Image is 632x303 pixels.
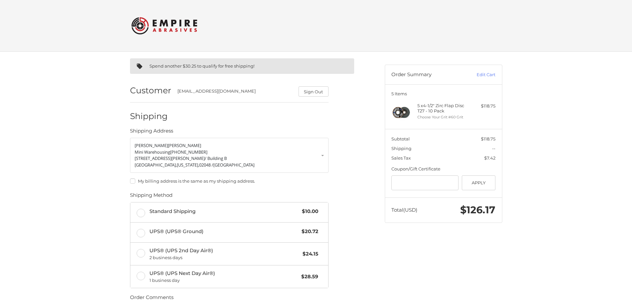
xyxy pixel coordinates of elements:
img: Empire Abrasives [131,13,197,39]
span: [PERSON_NAME] [135,142,168,148]
span: [GEOGRAPHIC_DATA] [213,162,254,168]
span: $126.17 [460,204,495,216]
button: Apply [462,175,496,190]
span: Total (USD) [391,207,417,213]
div: [EMAIL_ADDRESS][DOMAIN_NAME] [177,88,292,97]
div: Coupon/Gift Certificate [391,166,495,172]
h2: Customer [130,85,171,96]
span: UPS® (UPS 2nd Day Air®) [149,247,300,261]
h3: 5 Items [391,91,495,96]
span: Standard Shipping [149,208,299,215]
label: My billing address is the same as my shipping address. [130,178,329,184]
span: [PERSON_NAME] [168,142,201,148]
span: 2 business days [149,255,300,261]
span: [US_STATE], [177,162,199,168]
span: $20.72 [299,228,319,235]
span: 1 business day [149,277,298,284]
span: UPS® (UPS Next Day Air®) [149,270,298,284]
button: Sign Out [299,86,329,97]
span: [GEOGRAPHIC_DATA], [135,162,177,168]
a: Edit Cart [462,72,495,78]
span: Sales Tax [391,155,411,161]
span: Shipping [391,146,411,151]
h2: Shipping [130,111,169,121]
input: Gift Certificate or Coupon Code [391,175,459,190]
li: Choose Your Grit #60 Grit [417,114,468,120]
span: $118.75 [481,136,495,141]
span: Mini Warehousing [135,149,170,155]
span: [STREET_ADDRESS][PERSON_NAME] [135,155,205,161]
span: Spend another $30.25 to qualify for free shipping! [149,63,254,69]
span: $10.00 [299,208,319,215]
span: $28.59 [298,273,319,281]
span: [PHONE_NUMBER] [170,149,207,155]
h4: 5 x 4-1/2" Zirc Flap Disc T27 - 10 Pack [417,103,468,114]
span: / Building B [205,155,227,161]
legend: Shipping Method [130,192,172,202]
h3: Order Summary [391,72,462,78]
span: 02048 / [199,162,213,168]
legend: Shipping Address [130,127,173,138]
span: $24.15 [300,250,319,258]
span: -- [492,146,495,151]
span: Subtotal [391,136,410,141]
span: $7.42 [484,155,495,161]
span: UPS® (UPS® Ground) [149,228,299,235]
div: $118.75 [469,103,495,109]
a: Enter or select a different address [130,138,329,173]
